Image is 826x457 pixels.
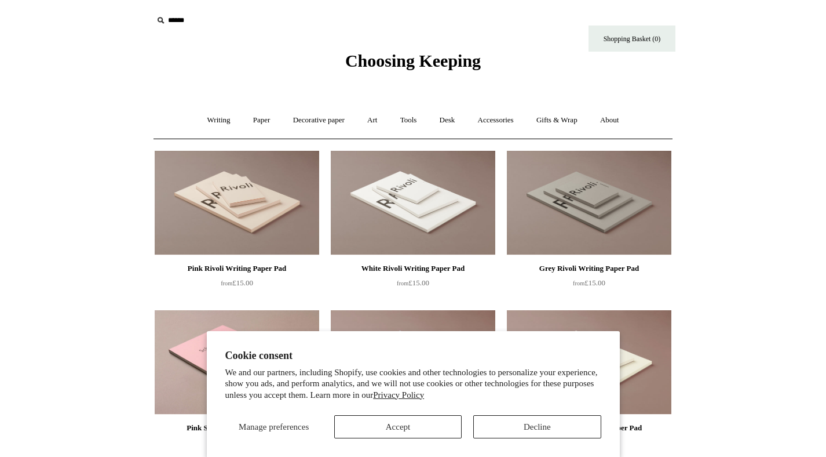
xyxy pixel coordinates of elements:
a: Privacy Policy [373,390,424,400]
a: Gifts & Wrap [526,105,588,136]
a: About [590,105,630,136]
img: Grey Rivoli Writing Paper Pad [507,151,671,255]
a: Shopping Basket (0) [589,26,675,52]
div: Pink Schreibblock Writing Pad [158,421,316,435]
a: Writing [197,105,241,136]
a: Grey Rivoli Writing Paper Pad from£15.00 [507,262,671,309]
a: White Rivoli Writing Paper Pad White Rivoli Writing Paper Pad [331,151,495,255]
h2: Cookie consent [225,350,601,362]
span: £15.00 [221,278,253,287]
img: Cream Rivoli Writing Paper Pad [507,310,671,415]
button: Manage preferences [225,415,323,438]
img: Pink Rivoli Writing Paper Pad [155,151,319,255]
a: Cream Rivoli Writing Paper Pad Cream Rivoli Writing Paper Pad [507,310,671,415]
a: Art [357,105,388,136]
span: £15.00 [397,278,429,287]
span: from [221,280,232,286]
a: Pink Rivoli Writing Paper Pad Pink Rivoli Writing Paper Pad [155,151,319,255]
a: White Rivoli Writing Paper Pad from£15.00 [331,262,495,309]
span: from [397,280,408,286]
div: Grey Rivoli Writing Paper Pad [510,262,668,275]
a: Pink Rivoli Writing Paper Pad from£15.00 [155,262,319,309]
div: White Rivoli Writing Paper Pad [334,262,492,275]
a: Pink Schreibblock Writing Pad Pink Schreibblock Writing Pad [155,310,319,415]
a: Desk [429,105,466,136]
button: Decline [473,415,601,438]
button: Accept [334,415,462,438]
a: Grey Rivoli Writing Paper Pad Grey Rivoli Writing Paper Pad [507,151,671,255]
a: Paper [243,105,281,136]
span: from [573,280,584,286]
p: We and our partners, including Shopify, use cookies and other technologies to personalize your ex... [225,367,601,401]
img: White Rivoli Writing Paper Pad [331,151,495,255]
img: Blue Rivoli Writing Paper Pad [331,310,495,415]
div: Pink Rivoli Writing Paper Pad [158,262,316,275]
span: Choosing Keeping [345,51,481,70]
a: Decorative paper [283,105,355,136]
a: Choosing Keeping [345,60,481,68]
span: £15.00 [573,278,605,287]
img: Pink Schreibblock Writing Pad [155,310,319,415]
a: Accessories [467,105,524,136]
a: Blue Rivoli Writing Paper Pad Blue Rivoli Writing Paper Pad [331,310,495,415]
a: Tools [390,105,427,136]
span: Manage preferences [239,422,309,431]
